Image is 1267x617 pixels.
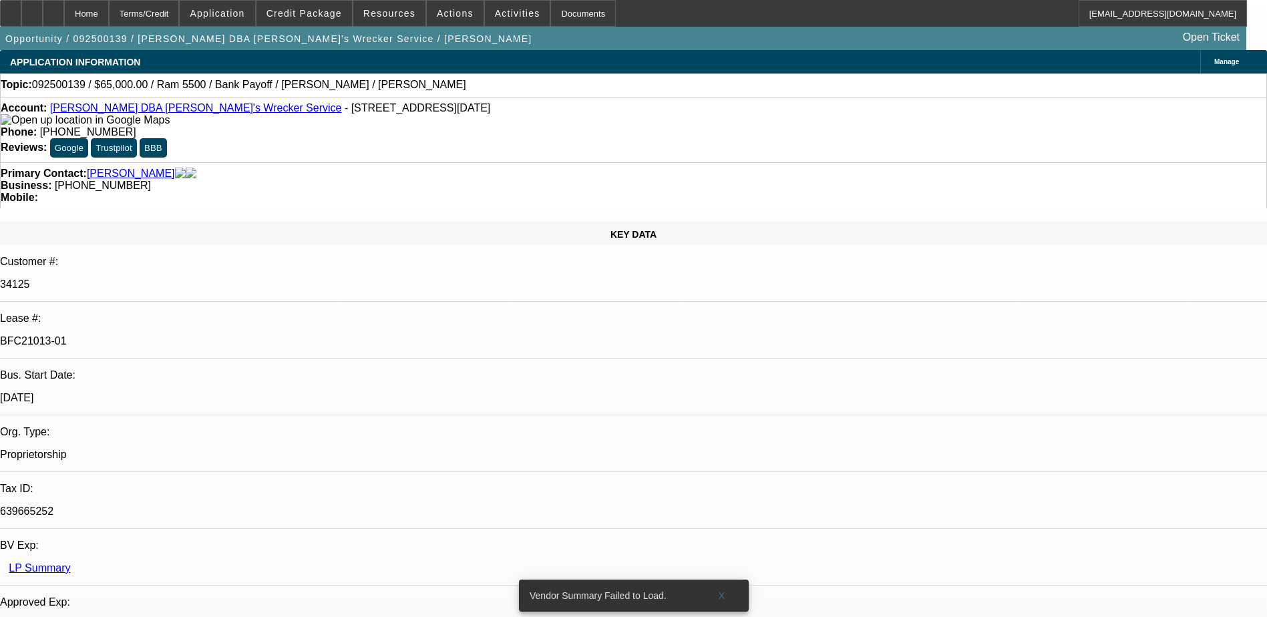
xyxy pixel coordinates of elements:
button: Google [50,138,88,158]
img: linkedin-icon.png [186,168,196,180]
strong: Topic: [1,79,32,91]
a: Open Ticket [1178,26,1245,49]
strong: Reviews: [1,142,47,153]
div: Vendor Summary Failed to Load. [519,580,701,612]
span: X [718,590,725,601]
span: KEY DATA [610,229,657,240]
strong: Account: [1,102,47,114]
button: Activities [485,1,550,26]
img: Open up location in Google Maps [1,114,170,126]
button: BBB [140,138,167,158]
span: - [STREET_ADDRESS][DATE] [345,102,490,114]
span: Manage [1214,58,1239,65]
button: Resources [353,1,425,26]
a: [PERSON_NAME] DBA [PERSON_NAME]'s Wrecker Service [50,102,342,114]
button: Actions [427,1,484,26]
span: [PHONE_NUMBER] [55,180,151,191]
strong: Mobile: [1,192,38,203]
a: [PERSON_NAME] [87,168,175,180]
span: Credit Package [266,8,342,19]
span: Opportunity / 092500139 / [PERSON_NAME] DBA [PERSON_NAME]'s Wrecker Service / [PERSON_NAME] [5,33,532,44]
a: LP Summary [9,562,70,574]
strong: Business: [1,180,51,191]
a: View Google Maps [1,114,170,126]
span: APPLICATION INFORMATION [10,57,140,67]
strong: Primary Contact: [1,168,87,180]
button: X [701,584,743,608]
span: Application [190,8,244,19]
button: Application [180,1,254,26]
strong: Phone: [1,126,37,138]
button: Trustpilot [91,138,136,158]
img: facebook-icon.png [175,168,186,180]
span: Activities [495,8,540,19]
span: [PHONE_NUMBER] [40,126,136,138]
button: Credit Package [256,1,352,26]
span: Actions [437,8,474,19]
span: Resources [363,8,415,19]
span: 092500139 / $65,000.00 / Ram 5500 / Bank Payoff / [PERSON_NAME] / [PERSON_NAME] [32,79,466,91]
